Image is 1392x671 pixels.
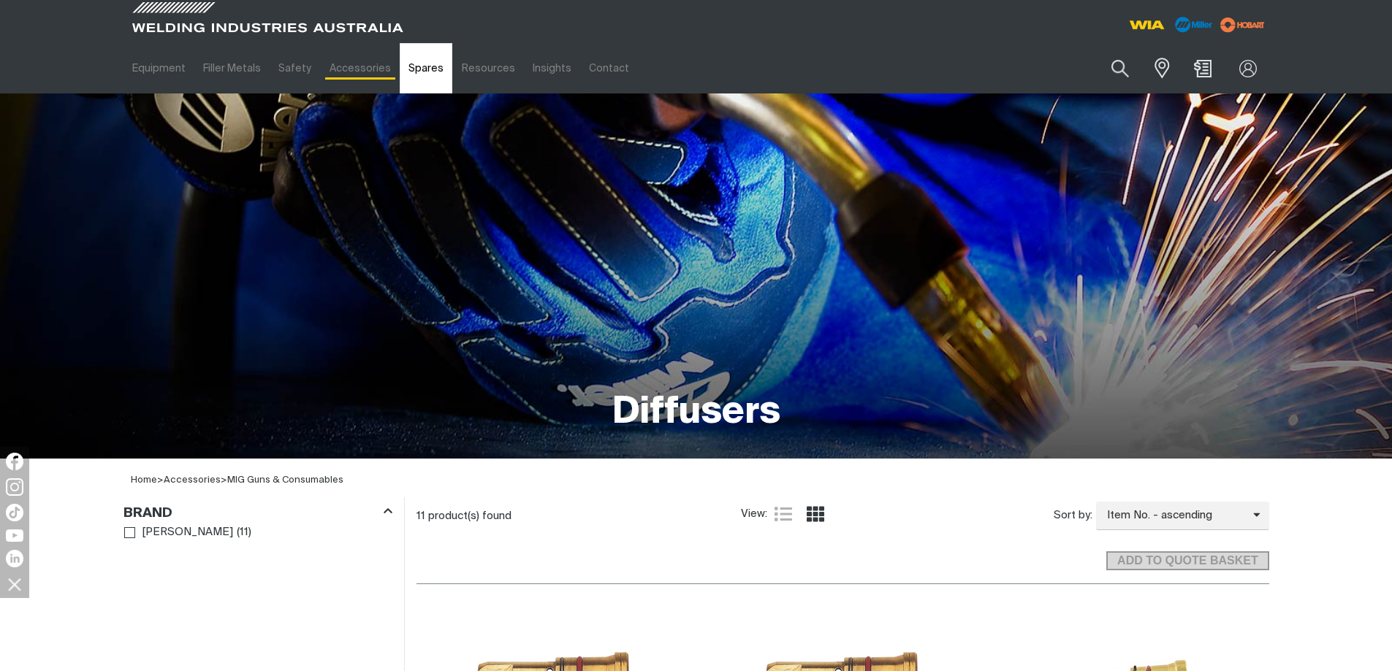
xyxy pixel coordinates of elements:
img: hide socials [2,572,27,597]
a: Resources [452,43,523,93]
a: MIG Guns & Consumables [227,475,343,485]
input: Product name or item number... [1077,51,1145,85]
span: View: [741,506,767,523]
div: Brand [123,502,392,522]
a: Safety [270,43,320,93]
span: ( 11 ) [237,524,251,541]
span: [PERSON_NAME] [142,524,233,541]
img: TikTok [6,504,23,521]
a: Insights [524,43,580,93]
img: Facebook [6,453,23,470]
a: Shopping cart (0 product(s)) [1191,60,1214,77]
span: Item No. - ascending [1096,507,1253,524]
a: Home [131,475,157,485]
nav: Main [123,43,983,93]
a: Accessories [164,475,221,485]
div: 11 [417,509,741,524]
ul: Brand [124,523,392,542]
a: Equipment [123,43,194,93]
a: [PERSON_NAME] [124,523,234,542]
a: Contact [580,43,638,93]
a: Filler Metals [194,43,270,93]
span: > [157,475,164,485]
span: Sort by: [1054,507,1092,524]
img: Instagram [6,478,23,496]
img: LinkedIn [6,550,23,567]
button: Add selected products to the shopping cart [1106,551,1269,570]
a: Spares [400,43,452,93]
span: product(s) found [428,510,511,521]
section: Product list controls [417,497,1269,534]
a: List view [775,505,792,523]
h1: Diffusers [612,389,780,437]
button: Search products [1095,51,1145,85]
aside: Filters [123,497,392,543]
img: miller [1216,14,1269,36]
section: Add to cart control [417,534,1269,575]
span: > [164,475,227,485]
h3: Brand [123,505,172,522]
span: ADD TO QUOTE BASKET [1108,551,1267,570]
a: Accessories [321,43,400,93]
img: YouTube [6,529,23,542]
